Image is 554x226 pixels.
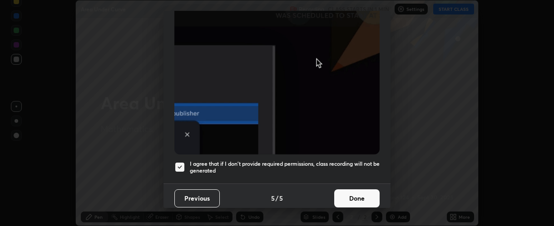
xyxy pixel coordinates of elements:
button: Done [334,189,380,207]
h4: 5 [279,193,283,203]
h4: 5 [271,193,275,203]
h5: I agree that if I don't provide required permissions, class recording will not be generated [190,160,380,174]
h4: / [276,193,278,203]
button: Previous [174,189,220,207]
